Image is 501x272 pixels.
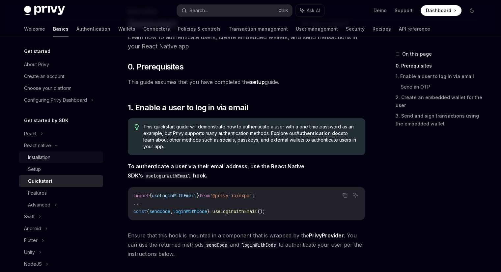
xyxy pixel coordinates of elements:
div: Create an account [24,72,64,80]
div: Installation [28,153,50,161]
a: 2. Create an embedded wallet for the user [396,92,483,111]
span: On this page [402,50,432,58]
code: sendCode [204,241,230,249]
span: 0. Prerequisites [128,62,183,72]
div: NodeJS [24,260,42,268]
div: React native [24,142,51,150]
div: Advanced [28,201,50,209]
div: Quickstart [28,177,52,185]
span: sendCode [149,208,170,214]
div: Search... [189,7,208,14]
div: Swift [24,213,35,221]
a: Welcome [24,21,45,37]
h5: Get started [24,47,50,55]
span: = [210,208,212,214]
span: (); [257,208,265,214]
a: Transaction management [229,21,288,37]
span: import [133,193,149,199]
a: Features [19,187,103,199]
code: loginWithCode [239,241,279,249]
span: { [149,193,152,199]
button: Ask AI [351,191,360,200]
a: Recipes [373,21,391,37]
a: Send an OTP [401,82,483,92]
span: from [199,193,210,199]
span: 1. Enable a user to log in via email [128,102,248,113]
div: Setup [28,165,41,173]
svg: Tip [134,124,139,130]
span: This guide assumes that you have completed the guide. [128,77,365,87]
span: This quickstart guide will demonstrate how to authenticate a user with a one time password as an ... [143,123,358,150]
span: } [207,208,210,214]
span: ; [252,193,255,199]
a: 3. Send and sign transactions using the embedded wallet [396,111,483,129]
div: About Privy [24,61,49,68]
a: Basics [53,21,69,37]
button: Ask AI [295,5,324,16]
a: Dashboard [421,5,461,16]
a: Quickstart [19,175,103,187]
span: const [133,208,147,214]
a: Demo [374,7,387,14]
span: useLoginWithEmail [212,208,257,214]
a: PrivyProvider [309,232,344,239]
a: Connectors [143,21,170,37]
span: } [197,193,199,199]
a: Choose your platform [19,82,103,94]
h5: Get started by SDK [24,117,69,124]
a: API reference [399,21,430,37]
a: Installation [19,151,103,163]
a: 1. Enable a user to log in via email [396,71,483,82]
button: Toggle dark mode [467,5,477,16]
strong: To authenticate a user via their email address, use the React Native SDK’s hook. [128,163,304,179]
a: setup [250,79,265,86]
span: loginWithCode [173,208,207,214]
span: Ask AI [307,7,320,14]
a: Policies & controls [178,21,221,37]
span: ... [133,201,141,206]
a: 0. Prerequisites [396,61,483,71]
img: dark logo [24,6,65,15]
span: Ctrl K [278,8,288,13]
div: Android [24,225,41,232]
span: , [170,208,173,214]
button: Search...CtrlK [177,5,292,16]
button: Copy the contents from the code block [341,191,349,200]
span: Ensure that this hook is mounted in a component that is wrapped by the . You can use the returned... [128,231,365,258]
span: { [147,208,149,214]
a: Authentication docs [296,130,344,136]
span: useLoginWithEmail [152,193,197,199]
a: Create an account [19,70,103,82]
span: Dashboard [426,7,451,14]
a: Support [395,7,413,14]
div: Features [28,189,47,197]
span: '@privy-io/expo' [210,193,252,199]
div: Choose your platform [24,84,71,92]
a: About Privy [19,59,103,70]
div: Flutter [24,236,38,244]
p: Learn how to authenticate users, create embedded wallets, and send transactions in your React Nat... [128,33,365,51]
div: React [24,130,37,138]
div: Configuring Privy Dashboard [24,96,87,104]
a: Wallets [118,21,135,37]
div: Unity [24,248,35,256]
code: useLoginWithEmail [143,172,193,179]
a: Security [346,21,365,37]
a: Setup [19,163,103,175]
a: User management [296,21,338,37]
a: Authentication [76,21,110,37]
